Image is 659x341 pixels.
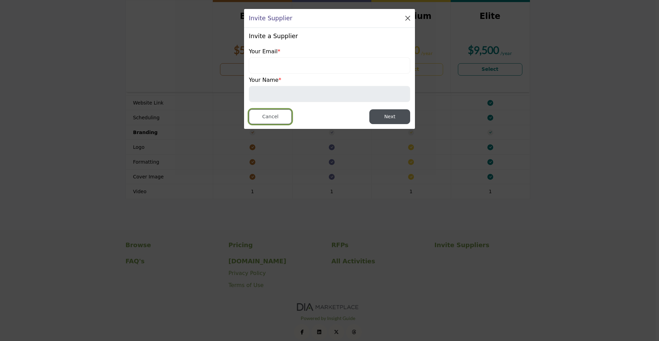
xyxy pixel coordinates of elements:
[249,109,292,124] button: Cancel
[249,14,292,23] h1: Invite Supplier
[249,33,298,40] h5: Invite a Supplier
[403,13,413,23] button: Close
[249,76,281,84] label: Your Name
[249,47,280,56] label: Your Email
[369,109,410,124] button: Next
